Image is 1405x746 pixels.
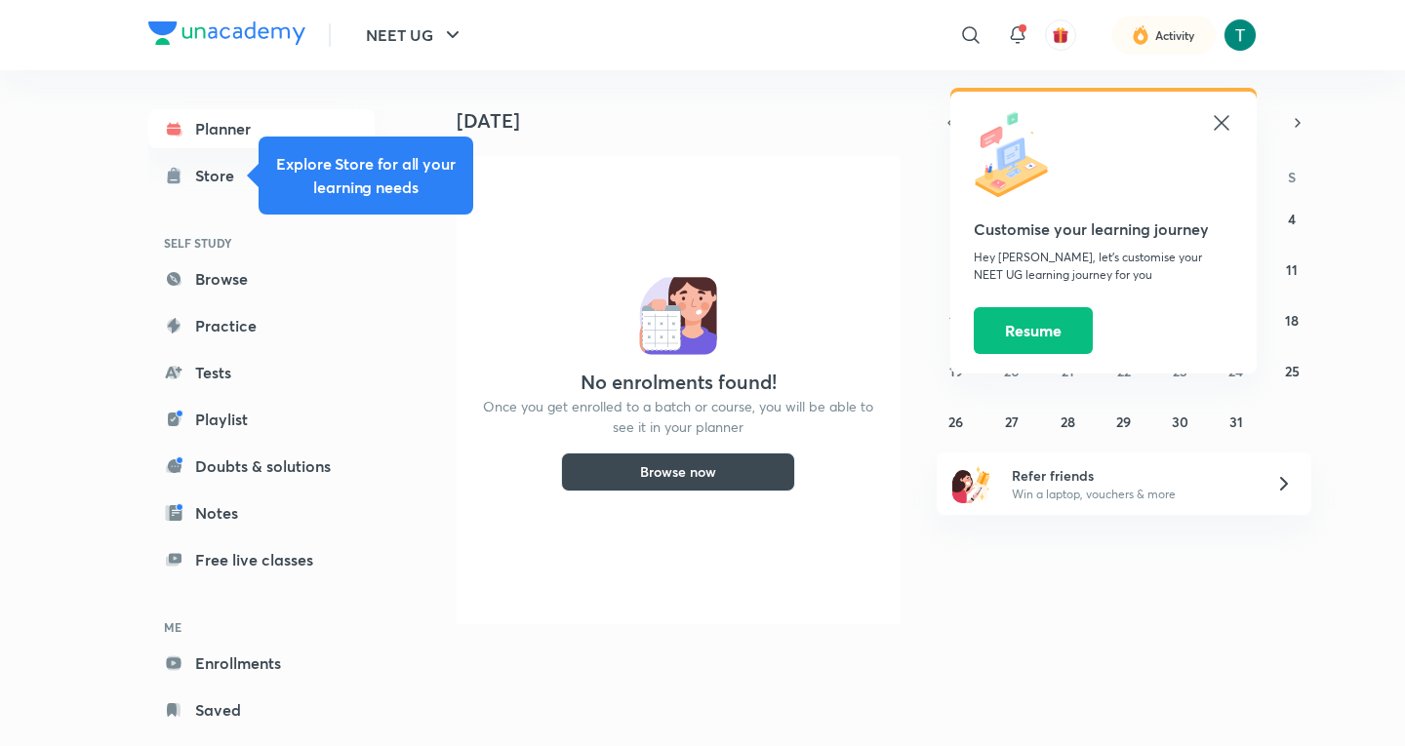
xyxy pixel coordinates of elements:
[1228,362,1243,380] abbr: October 24, 2025
[1285,311,1299,330] abbr: October 18, 2025
[148,690,375,729] a: Saved
[1116,412,1131,431] abbr: October 29, 2025
[949,362,963,380] abbr: October 19, 2025
[1132,23,1149,47] img: activity
[1117,362,1131,380] abbr: October 22, 2025
[1172,412,1188,431] abbr: October 30, 2025
[480,396,876,437] p: Once you get enrolled to a batch or course, you will be able to see it in your planner
[148,353,375,392] a: Tests
[941,355,972,386] button: October 19, 2025
[148,259,375,298] a: Browse
[1108,406,1140,437] button: October 29, 2025
[1005,412,1019,431] abbr: October 27, 2025
[1288,210,1296,228] abbr: October 4, 2025
[148,540,375,579] a: Free live classes
[457,109,915,133] h4: [DATE]
[148,21,305,45] img: Company Logo
[1229,412,1243,431] abbr: October 31, 2025
[148,493,375,532] a: Notes
[1012,465,1252,486] h6: Refer friends
[148,644,375,683] a: Enrollments
[1288,168,1296,186] abbr: Saturday
[974,249,1233,284] p: Hey [PERSON_NAME], let’s customise your NEET UG learning journey for you
[974,111,1062,199] img: icon
[1276,355,1307,386] button: October 25, 2025
[148,610,375,644] h6: ME
[941,254,972,285] button: October 5, 2025
[1052,26,1069,44] img: avatar
[148,447,375,486] a: Doubts & solutions
[1053,406,1084,437] button: October 28, 2025
[148,21,305,50] a: Company Logo
[1276,304,1307,335] button: October 18, 2025
[274,152,458,199] h5: Explore Store for all your learning needs
[1045,20,1076,51] button: avatar
[1224,19,1257,52] img: Tajvendra Singh
[354,16,476,55] button: NEET UG
[996,406,1027,437] button: October 27, 2025
[148,400,375,439] a: Playlist
[1221,406,1252,437] button: October 31, 2025
[1285,362,1300,380] abbr: October 25, 2025
[581,371,777,394] h4: No enrolments found!
[148,156,375,195] a: Store
[639,277,717,355] img: No events
[148,109,375,148] a: Planner
[941,304,972,335] button: October 12, 2025
[1164,406,1195,437] button: October 30, 2025
[974,217,1233,241] h5: Customise your learning journey
[1173,362,1187,380] abbr: October 23, 2025
[974,307,1093,354] button: Resume
[1004,362,1020,380] abbr: October 20, 2025
[148,306,375,345] a: Practice
[1276,254,1307,285] button: October 11, 2025
[1062,362,1074,380] abbr: October 21, 2025
[148,226,375,259] h6: SELF STUDY
[1276,203,1307,234] button: October 4, 2025
[941,406,972,437] button: October 26, 2025
[561,452,795,491] button: Browse now
[952,464,991,503] img: referral
[1061,412,1075,431] abbr: October 28, 2025
[1012,486,1252,503] p: Win a laptop, vouchers & more
[195,164,246,187] div: Store
[1286,260,1298,279] abbr: October 11, 2025
[948,412,963,431] abbr: October 26, 2025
